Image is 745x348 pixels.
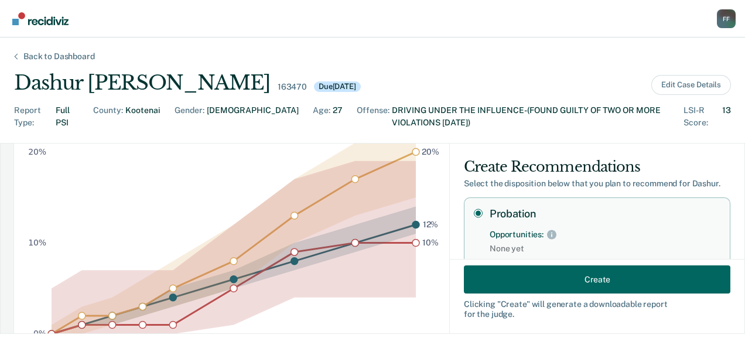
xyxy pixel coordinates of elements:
button: Create [464,265,730,294]
text: 20% [422,147,439,156]
g: area [52,115,416,334]
div: Offense : [357,104,389,129]
div: Opportunities: [490,230,544,240]
span: None yet [490,244,720,254]
div: Clicking " Create " will generate a downloadable report for the judge. [464,299,730,319]
g: dot [48,149,419,338]
div: 13 [722,104,731,129]
div: LSI-R Score : [684,104,720,129]
text: 0% [33,329,46,339]
div: Report Type : [14,104,53,129]
button: Edit Case Details [651,75,731,95]
div: 163470 [278,82,307,92]
g: y-axis tick label [28,147,46,339]
div: County : [93,104,123,129]
text: 10% [28,238,46,247]
div: DRIVING UNDER THE INFLUENCE-(FOUND GUILTY OF TWO OR MORE VIOLATIONS [DATE]) [392,104,669,129]
div: 27 [333,104,343,129]
img: Recidiviz [12,12,69,25]
div: Dashur [PERSON_NAME] [14,71,271,95]
div: [DEMOGRAPHIC_DATA] [207,104,299,129]
div: Gender : [175,104,204,129]
div: Full PSI [56,104,79,129]
div: F F [717,9,736,28]
label: Probation [490,207,720,220]
g: text [422,147,439,247]
div: Due [DATE] [314,81,361,92]
text: 12% [423,220,439,229]
button: Profile dropdown button [717,9,736,28]
div: Select the disposition below that you plan to recommend for Dashur . [464,179,730,189]
div: Age : [313,104,330,129]
div: Back to Dashboard [9,52,109,62]
div: Create Recommendations [464,158,730,176]
div: Kootenai [125,104,160,129]
text: 10% [422,238,439,247]
text: 20% [28,147,46,156]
